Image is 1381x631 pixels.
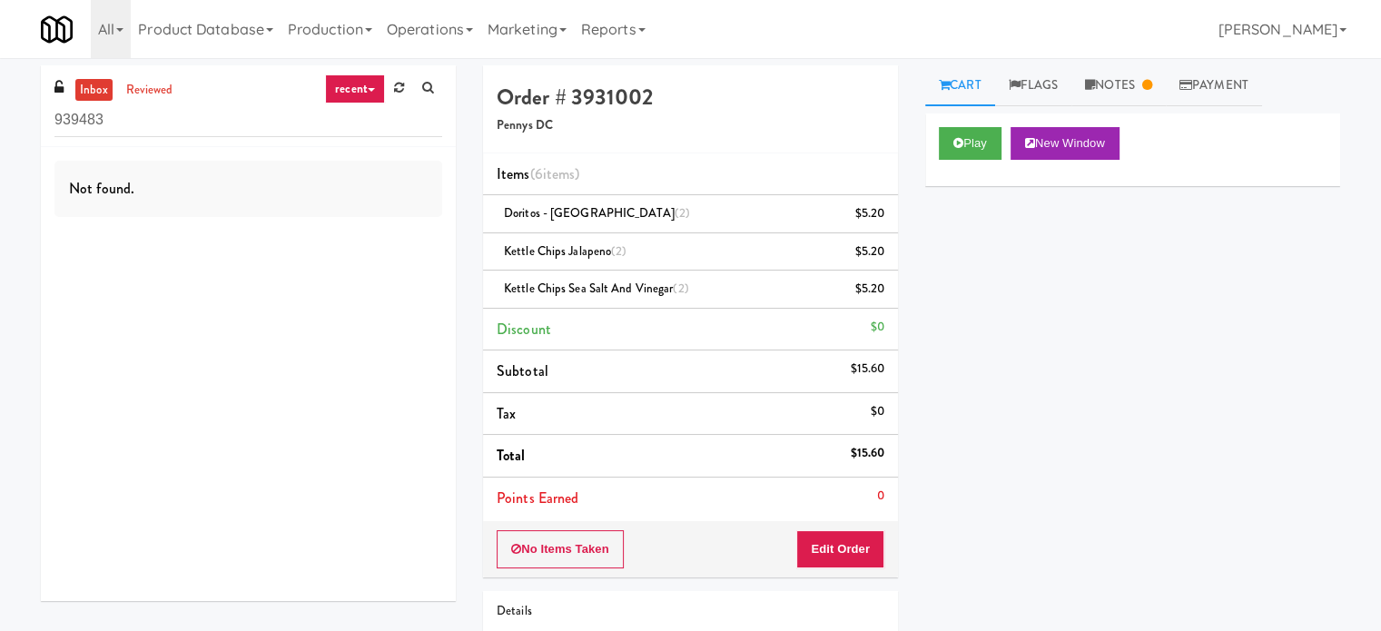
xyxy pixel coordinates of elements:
img: Micromart [41,14,73,45]
div: $15.60 [850,442,884,465]
span: Total [497,445,526,466]
div: $5.20 [855,278,885,301]
span: (6 ) [530,163,580,184]
div: $0 [871,400,884,423]
button: New Window [1011,127,1120,160]
button: No Items Taken [497,530,624,568]
h5: Pennys DC [497,119,884,133]
div: 0 [877,485,884,508]
span: Not found. [69,178,134,199]
a: reviewed [122,79,178,102]
span: Kettle Chips Jalapeno [504,242,626,260]
span: Discount [497,319,551,340]
button: Edit Order [796,530,884,568]
span: Subtotal [497,360,548,381]
a: Payment [1166,65,1262,106]
div: $5.20 [855,202,885,225]
input: Search vision orders [54,104,442,137]
span: (2) [675,204,690,222]
ng-pluralize: items [543,163,576,184]
div: $5.20 [855,241,885,263]
span: Kettle Chips Sea Salt and Vinegar [504,280,689,297]
div: $0 [871,316,884,339]
span: Tax [497,403,516,424]
span: Items [497,163,579,184]
span: (2) [673,280,688,297]
div: $15.60 [850,358,884,380]
a: recent [325,74,385,104]
a: inbox [75,79,113,102]
a: Flags [995,65,1072,106]
div: Details [497,600,884,623]
h4: Order # 3931002 [497,85,884,109]
button: Play [939,127,1001,160]
a: Notes [1071,65,1166,106]
span: (2) [611,242,626,260]
span: Points Earned [497,488,578,508]
span: Doritos - [GEOGRAPHIC_DATA] [504,204,690,222]
a: Cart [925,65,995,106]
